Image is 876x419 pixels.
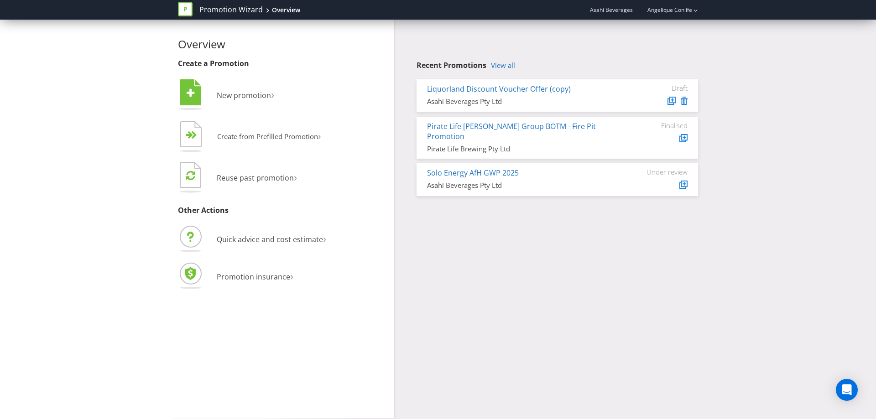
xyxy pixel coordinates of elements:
span: Asahi Beverages [590,6,633,14]
a: Solo Energy AfH GWP 2025 [427,168,519,178]
div: Under review [633,168,688,176]
div: Finalised [633,121,688,129]
span: Quick advice and cost estimate [217,234,323,244]
a: Liquorland Discount Voucher Offer (copy) [427,84,571,94]
a: View all [491,62,515,69]
div: Overview [272,5,300,15]
a: Promotion insurance› [178,272,293,282]
div: Pirate Life Brewing Pty Ltd [427,144,619,154]
div: Open Intercom Messenger [836,379,858,401]
span: Promotion insurance [217,272,290,282]
a: Angelique Conlife [638,6,692,14]
span: Reuse past promotion [217,173,294,183]
span: Create from Prefilled Promotion [217,132,318,141]
tspan:  [186,170,195,181]
div: Draft [633,84,688,92]
span: › [318,129,321,143]
span: › [294,169,297,184]
a: Pirate Life [PERSON_NAME] Group BOTM - Fire Pit Promotion [427,121,596,142]
span: New promotion [217,90,271,100]
div: Asahi Beverages Pty Ltd [427,97,619,106]
tspan:  [191,131,197,140]
button: Create from Prefilled Promotion› [178,119,322,155]
span: Recent Promotions [417,60,486,70]
a: Promotion Wizard [199,5,263,15]
tspan:  [187,88,195,98]
h2: Overview [178,38,387,50]
div: Asahi Beverages Pty Ltd [427,181,619,190]
span: › [271,87,274,102]
a: Quick advice and cost estimate› [178,234,326,244]
h3: Other Actions [178,207,387,215]
h3: Create a Promotion [178,60,387,68]
span: › [323,231,326,246]
span: › [290,268,293,283]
